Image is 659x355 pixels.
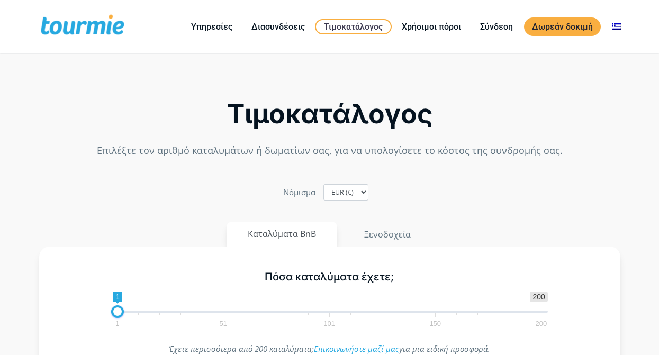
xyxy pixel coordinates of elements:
[39,102,620,126] h2: Τιμοκατάλογος
[227,222,337,247] button: Καταλύματα BnB
[114,321,121,326] span: 1
[524,17,601,36] a: Δωρεάν δοκιμή
[111,270,548,284] h5: Πόσα καταλύματα έχετε;
[218,321,229,326] span: 51
[428,321,443,326] span: 150
[472,20,521,33] a: Σύνδεση
[530,292,547,302] span: 200
[314,343,399,354] a: Επικοινωνήστε μαζί μας
[183,20,240,33] a: Υπηρεσίες
[394,20,469,33] a: Χρήσιμοι πόροι
[113,292,122,302] span: 1
[342,222,432,247] button: Ξενοδοχεία
[39,143,620,158] p: Επιλέξτε τον αριθμό καταλυμάτων ή δωματίων σας, για να υπολογίσετε το κόστος της συνδρομής σας.
[534,321,549,326] span: 200
[315,19,392,34] a: Τιμοκατάλογος
[322,321,337,326] span: 101
[243,20,313,33] a: Διασυνδέσεις
[283,185,315,199] label: Nόμισμα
